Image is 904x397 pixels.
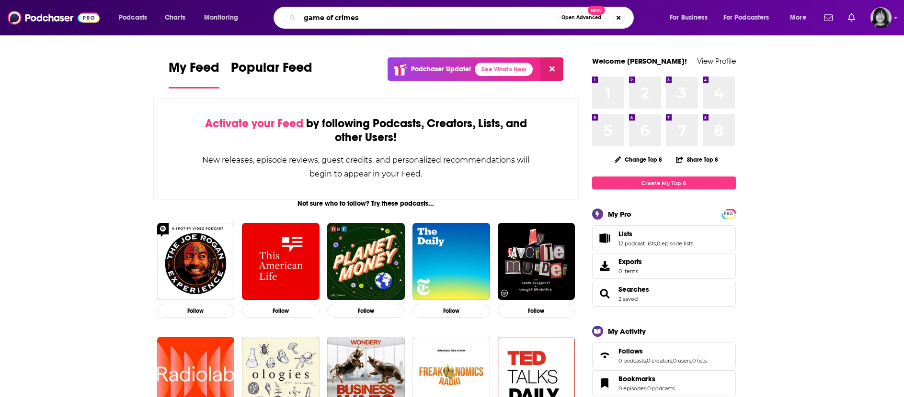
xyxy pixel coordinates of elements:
[592,281,736,307] span: Searches
[157,223,235,300] img: The Joe Rogan Experience
[670,11,708,24] span: For Business
[844,10,859,26] a: Show notifications dropdown
[618,347,707,355] a: Follows
[672,357,673,364] span: ,
[618,357,646,364] a: 0 podcasts
[498,304,575,318] button: Follow
[592,253,736,279] a: Exports
[411,65,471,73] p: Podchaser Update!
[646,357,647,364] span: ,
[618,375,655,383] span: Bookmarks
[618,268,642,275] span: 0 items
[231,59,312,81] span: Popular Feed
[595,259,615,273] span: Exports
[169,59,219,88] a: My Feed
[119,11,147,24] span: Podcasts
[592,56,687,66] a: Welcome [PERSON_NAME]!
[647,385,675,392] a: 0 podcasts
[691,357,692,364] span: ,
[618,257,642,266] span: Exports
[300,10,557,25] input: Search podcasts, credits, & more...
[592,370,736,396] span: Bookmarks
[159,10,191,25] a: Charts
[205,116,303,131] span: Activate your Feed
[723,210,734,217] a: PRO
[717,10,783,25] button: open menu
[202,117,531,144] div: by following Podcasts, Creators, Lists, and other Users!
[595,287,615,300] a: Searches
[675,150,719,169] button: Share Top 8
[618,230,693,238] a: Lists
[618,240,656,247] a: 12 podcast lists
[561,15,601,20] span: Open Advanced
[283,7,643,29] div: Search podcasts, credits, & more...
[697,56,736,66] a: View Profile
[618,296,638,302] a: 2 saved
[608,327,646,336] div: My Activity
[157,304,235,318] button: Follow
[618,375,675,383] a: Bookmarks
[618,285,649,294] a: Searches
[592,176,736,189] a: Create My Top 8
[412,304,490,318] button: Follow
[588,6,605,15] span: New
[723,11,769,24] span: For Podcasters
[112,10,160,25] button: open menu
[870,7,892,28] button: Show profile menu
[609,154,668,165] button: Change Top 8
[820,10,836,26] a: Show notifications dropdown
[870,7,892,28] span: Logged in as parkdalepublicity1
[783,10,818,25] button: open menu
[475,63,533,76] a: See What's New
[870,7,892,28] img: User Profile
[242,304,320,318] button: Follow
[657,240,693,247] a: 0 episode lists
[8,9,100,27] img: Podchaser - Follow, Share and Rate Podcasts
[608,210,631,219] div: My Pro
[592,225,736,251] span: Lists
[647,357,672,364] a: 0 creators
[202,153,531,181] div: New releases, episode reviews, guest credits, and personalized recommendations will begin to appe...
[153,199,579,208] div: Not sure who to follow? Try these podcasts...
[723,210,734,218] span: PRO
[165,11,185,24] span: Charts
[646,385,647,392] span: ,
[327,304,405,318] button: Follow
[595,349,615,362] a: Follows
[618,230,632,238] span: Lists
[595,232,615,245] a: Lists
[595,376,615,390] a: Bookmarks
[673,357,691,364] a: 0 users
[592,342,736,368] span: Follows
[618,347,643,355] span: Follows
[498,223,575,300] img: My Favorite Murder with Karen Kilgariff and Georgia Hardstark
[204,11,238,24] span: Monitoring
[412,223,490,300] img: The Daily
[618,385,646,392] a: 0 episodes
[663,10,720,25] button: open menu
[692,357,707,364] a: 0 lists
[327,223,405,300] img: Planet Money
[557,12,606,23] button: Open AdvancedNew
[169,59,219,81] span: My Feed
[242,223,320,300] img: This American Life
[790,11,806,24] span: More
[231,59,312,88] a: Popular Feed
[197,10,251,25] button: open menu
